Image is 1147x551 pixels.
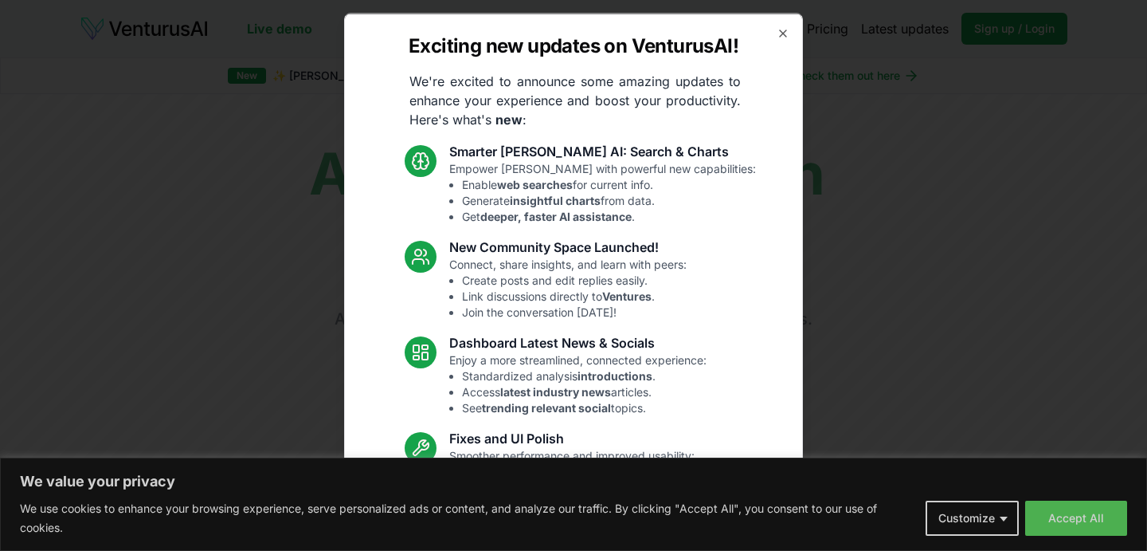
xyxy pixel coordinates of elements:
strong: introductions [577,368,652,382]
li: Enhanced overall UI consistency. [462,495,709,511]
h3: New Community Space Launched! [449,237,687,256]
strong: deeper, faster AI assistance [480,209,632,222]
li: Standardized analysis . [462,368,707,384]
strong: trending relevant social [482,400,611,414]
li: Create posts and edit replies easily. [462,272,687,288]
p: Connect, share insights, and learn with peers: [449,256,687,320]
strong: web searches [497,177,573,191]
h2: Exciting new updates on VenturusAI! [409,33,738,58]
strong: insightful charts [510,193,601,207]
p: Enjoy a more streamlined, connected experience: [449,352,707,415]
h3: Fixes and UI Polish [449,428,709,447]
li: Resolved [PERSON_NAME] chart loading issue. [462,463,709,479]
li: Link discussions directly to . [462,288,687,304]
li: Fixed mobile chat & sidebar glitches. [462,479,709,495]
strong: latest industry news [500,384,611,398]
h3: Dashboard Latest News & Socials [449,333,707,352]
p: Smoother performance and improved usability: [449,447,709,511]
li: Access articles. [462,384,707,399]
strong: Ventures [602,289,652,302]
li: Join the conversation [DATE]! [462,304,687,320]
strong: new [495,111,523,127]
li: See topics. [462,399,707,415]
p: We're excited to announce some amazing updates to enhance your experience and boost your producti... [397,71,754,128]
li: Get . [462,208,756,224]
p: Empower [PERSON_NAME] with powerful new capabilities: [449,160,756,224]
li: Enable for current info. [462,176,756,192]
h3: Smarter [PERSON_NAME] AI: Search & Charts [449,141,756,160]
li: Generate from data. [462,192,756,208]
